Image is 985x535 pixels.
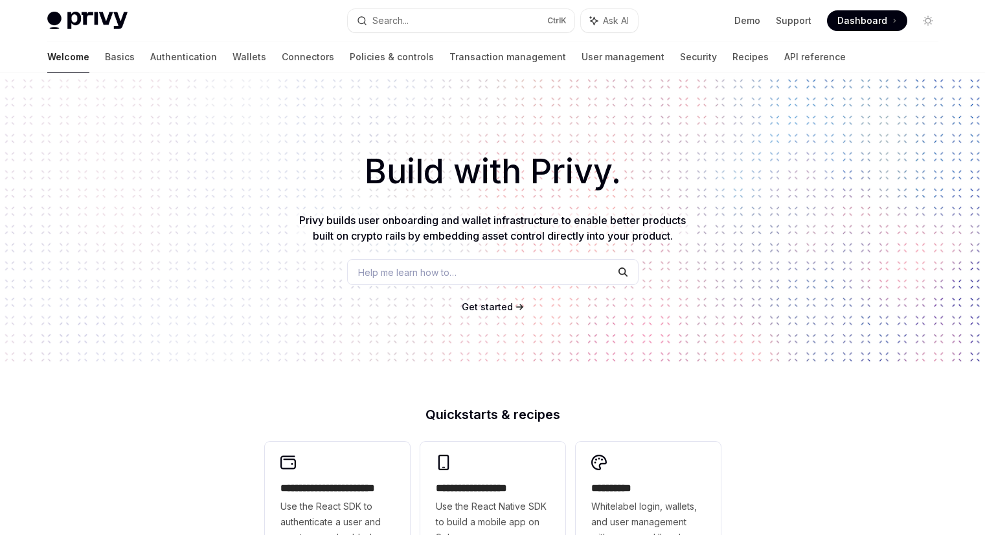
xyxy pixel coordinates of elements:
[350,41,434,73] a: Policies & controls
[784,41,846,73] a: API reference
[462,301,513,312] span: Get started
[372,13,409,28] div: Search...
[21,146,964,197] h1: Build with Privy.
[449,41,566,73] a: Transaction management
[582,41,664,73] a: User management
[105,41,135,73] a: Basics
[462,301,513,313] a: Get started
[837,14,887,27] span: Dashboard
[734,14,760,27] a: Demo
[299,214,686,242] span: Privy builds user onboarding and wallet infrastructure to enable better products built on crypto ...
[348,9,574,32] button: Search...CtrlK
[358,266,457,279] span: Help me learn how to…
[827,10,907,31] a: Dashboard
[732,41,769,73] a: Recipes
[282,41,334,73] a: Connectors
[232,41,266,73] a: Wallets
[581,9,638,32] button: Ask AI
[680,41,717,73] a: Security
[547,16,567,26] span: Ctrl K
[150,41,217,73] a: Authentication
[47,12,128,30] img: light logo
[776,14,811,27] a: Support
[603,14,629,27] span: Ask AI
[265,408,721,421] h2: Quickstarts & recipes
[918,10,938,31] button: Toggle dark mode
[47,41,89,73] a: Welcome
